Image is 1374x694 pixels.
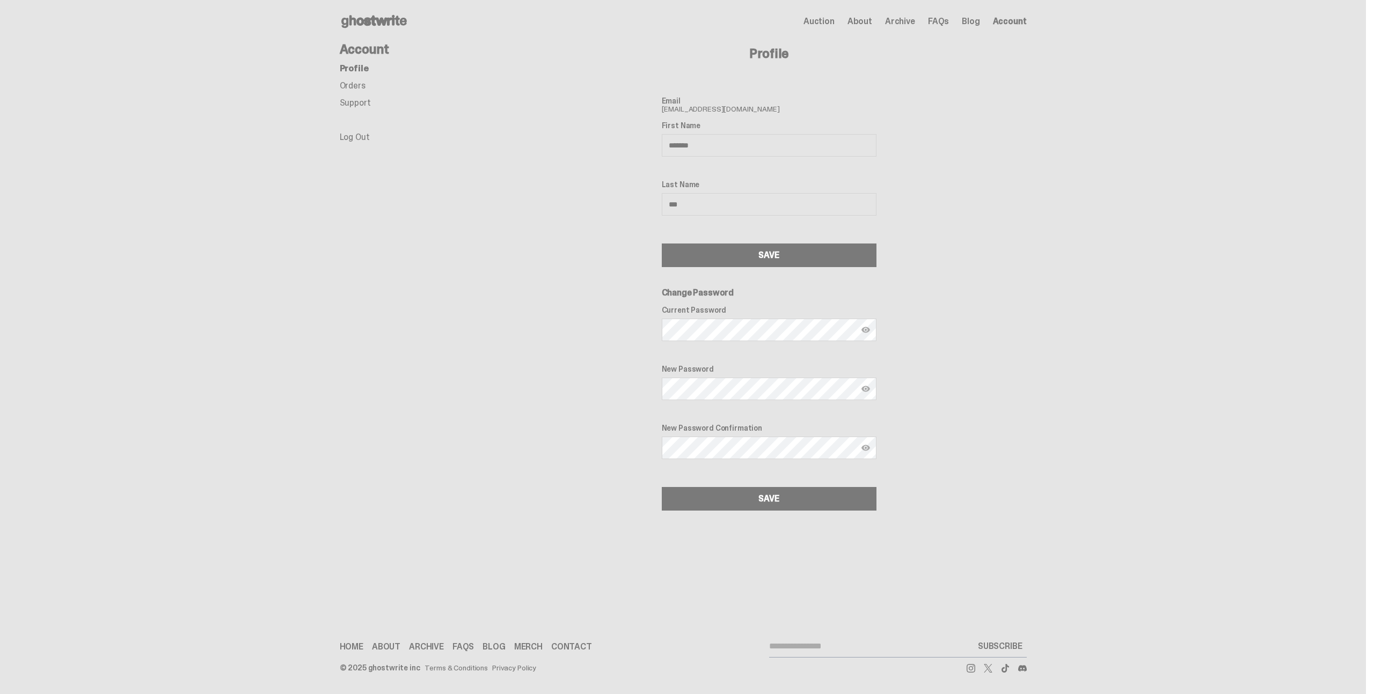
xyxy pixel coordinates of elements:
[662,121,876,130] label: First Name
[758,494,779,503] div: SAVE
[993,17,1027,26] a: Account
[492,664,536,671] a: Privacy Policy
[514,643,543,651] a: Merch
[372,643,400,651] a: About
[861,326,870,334] img: Show password
[662,180,876,189] label: Last Name
[425,664,488,671] a: Terms & Conditions
[340,97,371,108] a: Support
[928,17,949,26] a: FAQs
[885,17,915,26] a: Archive
[340,43,511,56] h4: Account
[551,643,592,651] a: Contact
[662,487,876,511] button: SAVE
[662,97,876,113] span: [EMAIL_ADDRESS][DOMAIN_NAME]
[758,251,779,260] div: SAVE
[340,131,370,143] a: Log Out
[662,97,876,105] label: Email
[340,63,369,74] a: Profile
[340,643,363,651] a: Home
[452,643,474,651] a: FAQs
[340,664,420,671] div: © 2025 ghostwrite inc
[409,643,444,651] a: Archive
[974,636,1027,657] button: SUBSCRIBE
[861,444,870,452] img: Show password
[340,80,366,91] a: Orders
[511,47,1027,60] h4: Profile
[662,424,876,432] label: New Password Confirmation
[803,17,835,26] a: Auction
[662,289,876,297] h6: Change Password
[847,17,872,26] a: About
[662,365,876,373] label: New Password
[662,243,876,267] button: SAVE
[962,17,980,26] a: Blog
[662,306,876,314] label: Current Password
[483,643,505,651] a: Blog
[861,385,870,393] img: Show password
